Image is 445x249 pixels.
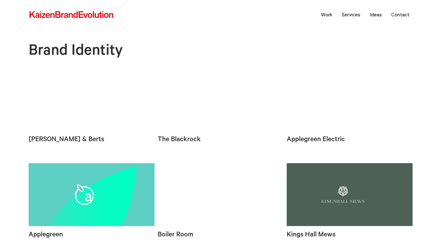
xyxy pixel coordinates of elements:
h4: Kings Hall Mews [287,231,413,239]
a: Contact [386,7,414,22]
h4: [PERSON_NAME] & Berts [29,136,155,144]
a: Work [316,7,337,22]
h4: Applegreen [29,231,155,239]
h1: Brand Identity [27,43,418,62]
img: kbe_logo_new.svg [29,11,114,19]
h4: Boiler Room [158,231,284,239]
a: Ideas [365,7,386,22]
h4: The Blackrock [158,136,284,144]
h4: Applegreen Electric [287,136,413,144]
a: Services [337,7,365,22]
